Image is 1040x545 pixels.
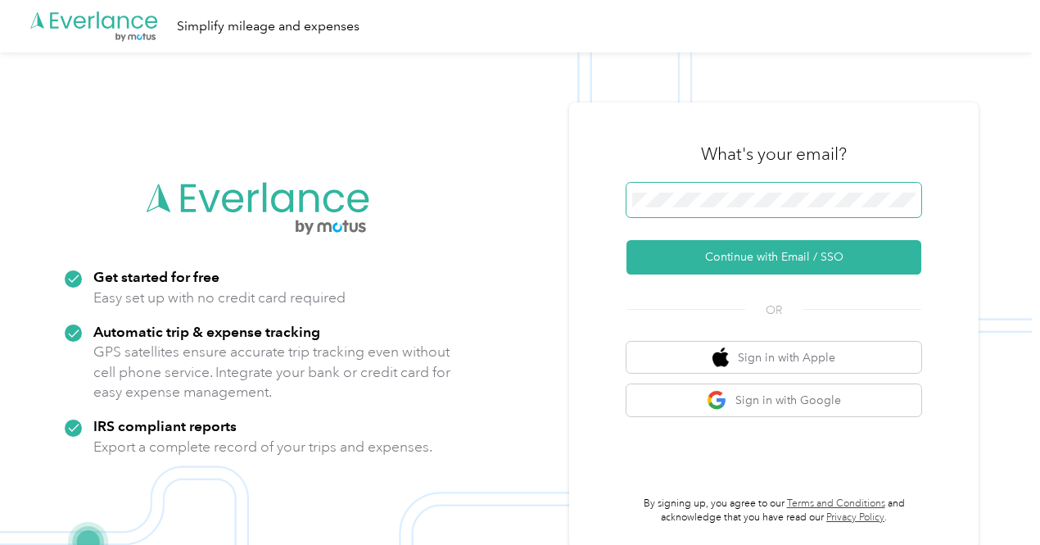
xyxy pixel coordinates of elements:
[93,323,320,340] strong: Automatic trip & expense tracking
[93,417,237,434] strong: IRS compliant reports
[826,511,884,524] a: Privacy Policy
[707,390,727,411] img: google logo
[177,16,359,37] div: Simplify mileage and expenses
[787,497,885,510] a: Terms and Conditions
[701,143,847,166] h3: What's your email?
[626,342,921,374] button: apple logoSign in with Apple
[626,384,921,416] button: google logoSign in with Google
[626,240,921,275] button: Continue with Email / SSO
[712,347,729,368] img: apple logo
[626,497,921,525] p: By signing up, you agree to our and acknowledge that you have read our .
[745,302,803,319] span: OR
[93,342,451,402] p: GPS satellites ensure accurate trip tracking even without cell phone service. Integrate your bank...
[93,268,219,285] strong: Get started for free
[93,288,346,308] p: Easy set up with no credit card required
[93,437,432,457] p: Export a complete record of your trips and expenses.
